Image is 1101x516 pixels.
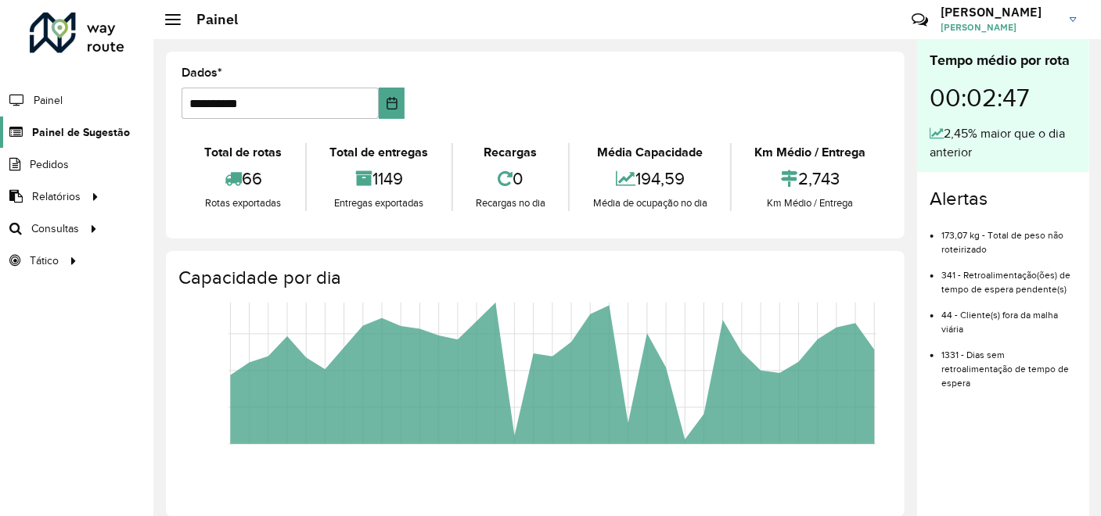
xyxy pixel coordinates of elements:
[930,127,1065,159] font: 2,45% maior que o dia anterior
[941,20,1058,34] span: [PERSON_NAME]
[31,220,79,237] span: Consultas
[311,143,448,162] div: Total de entregas
[930,188,1077,210] h4: Alertas
[185,195,301,211] div: Rotas exportadas
[798,169,840,188] font: 2,743
[941,217,1077,256] li: 173,07 kg - Total de peso não roteirizado
[32,124,130,141] span: Painel de Sugestão
[242,169,262,188] font: 66
[311,195,448,211] div: Entregas exportadas
[457,143,565,162] div: Recargas
[930,71,1077,124] div: 00:02:47
[181,11,238,28] h2: Painel
[178,267,889,289] h4: Capacidade por dia
[513,169,523,188] font: 0
[941,336,1077,390] li: 1331 - Dias sem retroalimentação de tempo de espera
[635,169,685,188] font: 194,59
[185,143,301,162] div: Total de rotas
[34,92,63,109] span: Painel
[372,169,403,188] font: 1149
[736,195,885,211] div: Km Médio / Entrega
[182,66,218,79] font: Dados
[736,143,885,162] div: Km Médio / Entrega
[574,143,726,162] div: Média Capacidade
[941,5,1058,20] h3: [PERSON_NAME]
[903,3,937,37] a: Contato Rápido
[930,50,1077,71] div: Tempo médio por rota
[32,188,81,205] span: Relatórios
[941,256,1077,296] li: 341 - Retroalimentação(ões) de tempo de espera pendente(s)
[574,195,726,211] div: Média de ocupação no dia
[30,156,69,173] span: Pedidos
[30,253,59,269] span: Tático
[941,296,1077,336] li: 44 - Cliente(s) fora da malha viária
[457,195,565,211] div: Recargas no dia
[379,88,405,119] button: Escolha a data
